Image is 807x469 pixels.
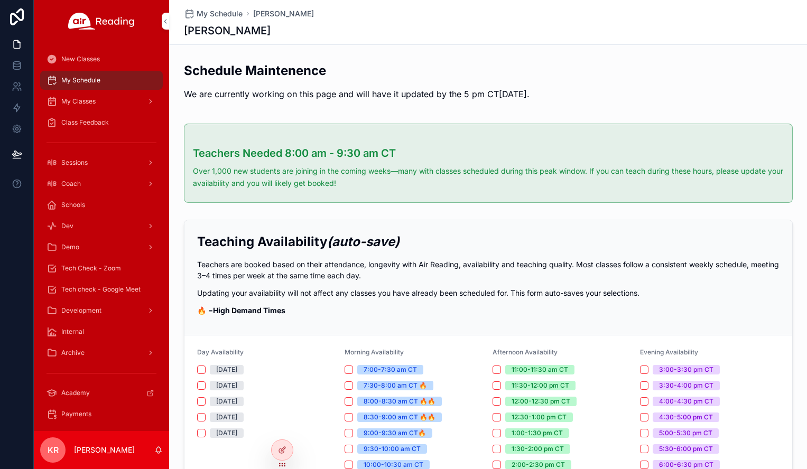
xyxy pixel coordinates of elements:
[61,327,84,336] span: Internal
[61,180,81,188] span: Coach
[184,23,271,38] h1: [PERSON_NAME]
[61,349,85,357] span: Archive
[61,55,100,63] span: New Classes
[659,365,713,374] div: 3:00-3:30 pm CT
[364,365,417,374] div: 7:00-7:30 am CT
[216,397,237,406] div: [DATE]
[364,428,426,438] div: 9:00-9:30 am CT🔥
[61,264,121,273] span: Tech Check - Zoom
[193,145,784,190] div: ### Teachers Needed 8:00 am - 9:30 am CT Over 1,000 new students are joining in the coming weeks—...
[512,444,564,454] div: 1:30-2:00 pm CT
[197,305,780,316] p: 🔥 =
[216,381,237,390] div: [DATE]
[197,348,244,356] span: Day Availability
[61,222,73,230] span: Dev
[493,348,558,356] span: Afternoon Availability
[40,343,163,362] a: Archive
[184,8,243,19] a: My Schedule
[61,76,100,85] span: My Schedule
[512,381,569,390] div: 11:30-12:00 pm CT
[40,238,163,257] a: Demo
[512,428,563,438] div: 1:00-1:30 pm CT
[61,243,79,251] span: Demo
[40,174,163,193] a: Coach
[61,389,90,397] span: Academy
[40,71,163,90] a: My Schedule
[40,92,163,111] a: My Classes
[40,383,163,402] a: Academy
[659,444,713,454] div: 5:30-6:00 pm CT
[61,118,109,127] span: Class Feedback
[216,412,237,422] div: [DATE]
[34,42,169,431] div: scrollable content
[512,412,567,422] div: 12:30-1:00 pm CT
[364,444,421,454] div: 9:30-10:00 am CT
[74,445,135,455] p: [PERSON_NAME]
[512,397,570,406] div: 12:00-12:30 pm CT
[253,8,314,19] a: [PERSON_NAME]
[659,397,713,406] div: 4:00-4:30 pm CT
[193,165,784,190] p: Over 1,000 new students are joining in the coming weeks—many with classes scheduled during this p...
[40,259,163,278] a: Tech Check - Zoom
[61,158,88,167] span: Sessions
[184,88,530,100] p: We are currently working on this page and will have it updated by the 5 pm CT[DATE].
[327,234,400,249] em: (auto-save)
[216,428,237,438] div: [DATE]
[659,428,712,438] div: 5:00-5:30 pm CT
[40,153,163,172] a: Sessions
[61,97,96,106] span: My Classes
[193,145,784,161] h3: Teachers Needed 8:00 am - 9:30 am CT
[216,365,237,374] div: [DATE]
[40,301,163,320] a: Development
[512,365,568,374] div: 11:00-11:30 am CT
[61,201,85,209] span: Schools
[40,113,163,132] a: Class Feedback
[40,280,163,299] a: Tech check - Google Meet
[40,195,163,214] a: Schools
[345,348,404,356] span: Morning Availability
[640,348,698,356] span: Evening Availability
[197,233,780,250] h2: Teaching Availability
[659,412,713,422] div: 4:30-5:00 pm CT
[364,397,435,406] div: 8:00-8:30 am CT 🔥🔥
[68,13,135,30] img: App logo
[40,50,163,69] a: New Classes
[659,381,713,390] div: 3:30-4:00 pm CT
[213,306,285,315] strong: High Demand Times
[197,259,780,281] p: Teachers are booked based on their attendance, longevity with Air Reading, availability and teach...
[61,410,91,418] span: Payments
[184,62,530,79] h2: Schedule Maintenence
[364,381,427,390] div: 7:30-8:00 am CT 🔥
[61,306,101,315] span: Development
[40,322,163,341] a: Internal
[40,405,163,424] a: Payments
[197,8,243,19] span: My Schedule
[364,412,435,422] div: 8:30-9:00 am CT 🔥🔥
[61,285,141,294] span: Tech check - Google Meet
[197,287,780,298] p: Updating your availability will not affect any classes you have already been scheduled for. This ...
[40,217,163,236] a: Dev
[48,444,59,456] span: KR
